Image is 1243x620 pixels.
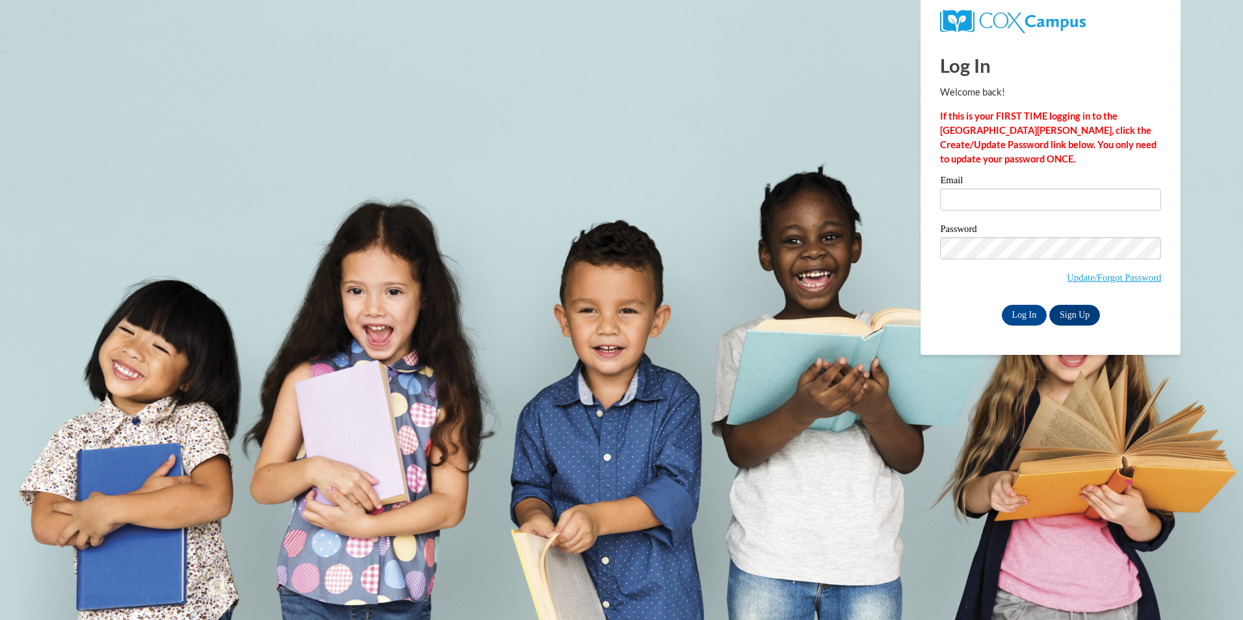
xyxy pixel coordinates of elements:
a: Sign Up [1049,305,1100,326]
p: Welcome back! [940,85,1161,99]
label: Password [940,224,1161,237]
a: COX Campus [940,15,1085,26]
label: Email [940,175,1161,188]
a: Update/Forgot Password [1067,272,1161,283]
img: COX Campus [940,10,1085,33]
input: Log In [1002,305,1047,326]
strong: If this is your FIRST TIME logging in to the [GEOGRAPHIC_DATA][PERSON_NAME], click the Create/Upd... [940,110,1157,164]
h1: Log In [940,52,1161,79]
